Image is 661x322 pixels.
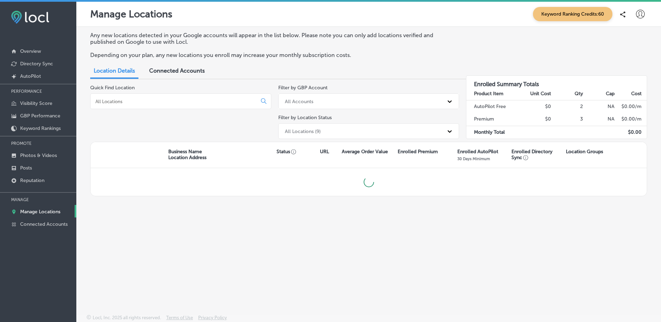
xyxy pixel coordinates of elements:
td: $0 [519,113,551,126]
p: Average Order Value [342,149,388,155]
p: Any new locations detected in your Google accounts will appear in the list below. Please note you... [90,32,452,45]
td: $ 0.00 [615,126,647,139]
p: AutoPilot [20,73,41,79]
td: Premium [466,113,519,126]
label: Filter by Location Status [278,115,332,121]
p: Enrolled AutoPilot [457,149,498,155]
img: fda3e92497d09a02dc62c9cd864e3231.png [11,11,49,24]
span: Connected Accounts [149,67,205,74]
td: NA [583,113,615,126]
th: Qty [551,88,583,100]
p: URL [320,149,329,155]
p: Enrolled Directory Sync [511,149,562,160]
strong: Product Item [474,91,503,97]
p: Depending on your plan, any new locations you enroll may increase your monthly subscription costs. [90,52,452,58]
th: Unit Cost [519,88,551,100]
td: $0 [519,100,551,113]
p: Overview [20,48,41,54]
span: Location Details [94,67,135,74]
td: Monthly Total [466,126,519,139]
p: Manage Locations [20,209,60,215]
div: All Locations (9) [285,128,321,134]
h3: Enrolled Summary Totals [466,76,647,88]
p: Enrolled Premium [398,149,438,155]
td: 3 [551,113,583,126]
span: Keyword Ranking Credits: 60 [533,7,612,21]
p: Directory Sync [20,61,53,67]
p: Photos & Videos [20,152,57,158]
td: AutoPilot Free [466,100,519,113]
p: Keyword Rankings [20,125,61,131]
label: Filter by GBP Account [278,85,328,91]
p: Manage Locations [90,8,172,20]
div: All Accounts [285,98,313,104]
p: GBP Performance [20,113,60,119]
p: Posts [20,165,32,171]
p: Reputation [20,177,44,183]
input: All Locations [95,98,255,105]
th: Cost [615,88,647,100]
p: Locl, Inc. 2025 all rights reserved. [93,315,161,320]
th: Cap [583,88,615,100]
td: 2 [551,100,583,113]
td: NA [583,100,615,113]
label: Quick Find Location [90,85,135,91]
p: Business Name Location Address [168,149,206,160]
p: Status [277,149,320,155]
td: $ 0.00 /m [615,100,647,113]
p: Location Groups [566,149,603,155]
p: 30 Days Minimum [457,156,490,161]
p: Connected Accounts [20,221,68,227]
td: $ 0.00 /m [615,113,647,126]
p: Visibility Score [20,100,52,106]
